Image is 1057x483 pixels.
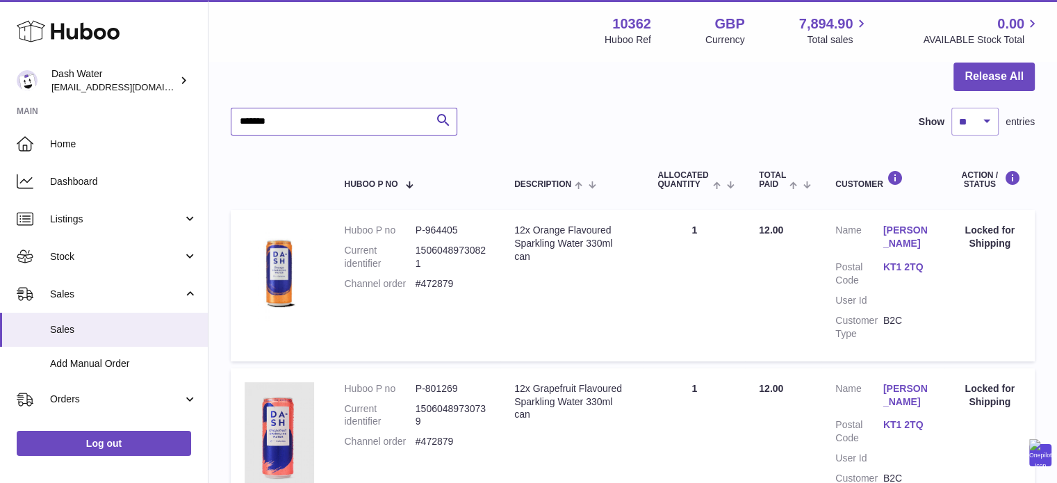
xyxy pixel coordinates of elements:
img: bea@dash-water.com [17,70,38,91]
dt: Channel order [344,435,415,448]
span: 0.00 [997,15,1024,33]
dd: 15060489730821 [416,244,486,270]
span: Home [50,138,197,151]
dd: P-801269 [416,382,486,395]
button: Release All [953,63,1035,91]
span: Sales [50,323,197,336]
span: Orders [50,393,183,406]
dt: Postal Code [835,261,883,287]
dt: Huboo P no [344,224,415,237]
dt: Huboo P no [344,382,415,395]
dd: #472879 [416,277,486,290]
span: 12.00 [759,383,783,394]
dt: Current identifier [344,244,415,270]
span: Total paid [759,171,786,189]
dt: User Id [835,294,883,307]
span: Listings [50,213,183,226]
a: Log out [17,431,191,456]
span: Sales [50,288,183,301]
dt: Channel order [344,277,415,290]
dd: #472879 [416,435,486,448]
a: 7,894.90 Total sales [799,15,869,47]
div: 12x Orange Flavoured Sparkling Water 330ml can [514,224,630,263]
div: Currency [705,33,745,47]
dt: Current identifier [344,402,415,429]
label: Show [919,115,944,129]
dt: Customer Type [835,314,883,341]
span: ALLOCATED Quantity [657,171,709,189]
span: entries [1006,115,1035,129]
a: [PERSON_NAME] [883,224,931,250]
span: [EMAIL_ADDRESS][DOMAIN_NAME] [51,81,204,92]
a: 0.00 AVAILABLE Stock Total [923,15,1040,47]
span: Huboo P no [344,180,398,189]
span: Total sales [807,33,869,47]
td: 1 [644,210,745,361]
span: Dashboard [50,175,197,188]
dd: P-964405 [416,224,486,237]
dd: B2C [883,314,931,341]
span: 12.00 [759,224,783,236]
dt: Name [835,224,883,254]
strong: GBP [714,15,744,33]
span: Description [514,180,571,189]
dt: User Id [835,452,883,465]
div: Customer [835,170,931,189]
dt: Postal Code [835,418,883,445]
div: Huboo Ref [605,33,651,47]
div: 12x Grapefruit Flavoured Sparkling Water 330ml can [514,382,630,422]
a: KT1 2TQ [883,261,931,274]
div: Locked for Shipping [958,224,1021,250]
dt: Name [835,382,883,412]
span: AVAILABLE Stock Total [923,33,1040,47]
span: Stock [50,250,183,263]
dd: 15060489730739 [416,402,486,429]
div: Action / Status [958,170,1021,189]
div: Dash Water [51,67,177,94]
strong: 10362 [612,15,651,33]
img: 103621724231664.png [245,224,314,320]
div: Locked for Shipping [958,382,1021,409]
span: Add Manual Order [50,357,197,370]
a: KT1 2TQ [883,418,931,432]
span: 7,894.90 [799,15,853,33]
a: [PERSON_NAME] [883,382,931,409]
